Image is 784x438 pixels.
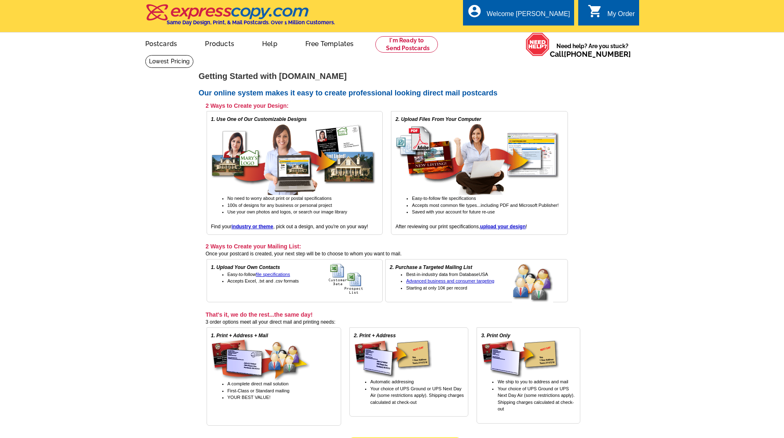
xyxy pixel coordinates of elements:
[370,386,373,391] span: Y
[199,89,586,98] h2: Our online system makes it easy to create professional looking direct mail postcards
[480,224,526,229] a: upload your design
[211,116,307,122] em: 1. Use One of Our Customizable Designs
[228,196,332,201] span: No need to worry about print or postal specifications
[564,50,631,58] a: [PHONE_NUMBER]
[211,264,280,270] em: 1. Upload Your Own Contacts
[211,123,376,195] img: free online postcard designs
[498,386,500,391] span: Y
[412,203,558,208] span: Accepts most common file types...including PDF and Microsoft Publisher!
[370,379,414,384] span: Automatic addressing
[228,278,299,283] span: Accepts Excel, .txt and .csv formats
[292,33,367,53] a: Free Templates
[145,10,335,25] a: Same Day Design, Print, & Mail Postcards. Over 1 Million Customers.
[390,264,472,270] em: 2. Purchase a Targeted Mailing List
[498,386,575,412] span: our choice of UPS Ground or UPS Next Day Air (some restrictions apply). Shipping charges calculat...
[354,333,396,338] em: 2. Print + Address
[206,319,336,325] span: 3 order options meet all your direct mail and printing needs:
[550,42,635,58] span: Need help? Are you stuck?
[412,209,495,214] span: Saved with your account for future re-use
[232,224,273,229] a: industry or theme
[406,272,488,277] span: Best-in-industry data from DatabaseUSA
[487,10,570,22] div: Welcome [PERSON_NAME]
[370,386,464,405] span: our choice of UPS Ground or UPS Next Day Air (some restrictions apply). Shipping charges calculat...
[328,264,378,294] img: upload your own address list for free
[526,32,550,56] img: help
[228,395,271,400] span: YOUR BEST VALUE!
[249,33,291,53] a: Help
[607,10,635,22] div: My Order
[588,4,603,19] i: shopping_cart
[228,381,289,386] span: A complete direct mail solution
[256,272,290,277] a: file specifications
[192,33,247,53] a: Products
[228,203,332,208] span: 100s of designs for any business or personal project
[395,116,481,122] em: 2. Upload Files From Your Computer
[498,379,568,384] span: We ship to you to address and mail
[395,123,560,195] img: upload your own design for free
[206,251,402,257] span: Once your postcard is created, your next step will be to choose to whom you want to mail.
[206,311,580,318] h3: That's it, we do the rest...the same day!
[167,19,335,25] h4: Same Day Design, Print, & Mail Postcards. Over 1 Million Customers.
[406,285,467,290] span: Starting at only 10¢ per record
[206,102,568,109] h3: 2 Ways to Create your Design:
[412,196,476,201] span: Easy-to-follow file specifications
[211,339,310,380] img: direct mail service
[132,33,191,53] a: Postcards
[211,224,368,229] span: Find your , pick out a design, and you're on your way!
[395,224,527,229] span: After reviewing our print specifications, !
[406,278,494,283] a: Advanced business and consumer targeting
[211,333,268,338] em: 1. Print + Address + Mail
[512,264,563,303] img: buy a targeted mailing list
[588,9,635,19] a: shopping_cart My Order
[550,50,631,58] span: Call
[206,243,568,250] h3: 2 Ways to Create your Mailing List:
[228,388,290,393] span: First-Class or Standard mailing
[467,4,482,19] i: account_circle
[228,209,347,214] span: Use your own photos and logos, or search our image library
[481,339,559,378] img: printing only
[228,272,290,277] span: Easy-to-follow
[354,339,432,378] img: print & address service
[481,333,510,338] em: 3. Print Only
[199,72,586,81] h1: Getting Started with [DOMAIN_NAME]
